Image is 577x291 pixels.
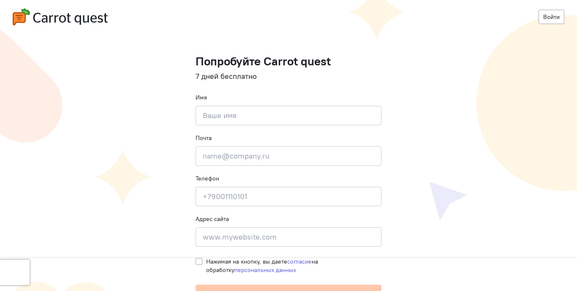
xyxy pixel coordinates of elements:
[196,187,381,206] input: +79001110101
[196,174,219,183] label: Телефон
[196,134,212,142] label: Почта
[206,258,318,274] span: Нажимая на кнопку, вы даете на обработку
[287,258,312,265] a: согласие
[196,93,207,102] label: Имя
[539,10,564,24] a: Войти
[13,8,108,25] img: carrot-quest-logo.svg
[196,55,381,68] h1: Попробуйте Carrot quest
[196,106,381,125] input: Ваше имя
[196,72,381,81] h4: 7 дней бесплатно
[196,215,229,223] label: Адрес сайта
[196,146,381,166] input: name@company.ru
[196,227,381,247] input: www.mywebsite.com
